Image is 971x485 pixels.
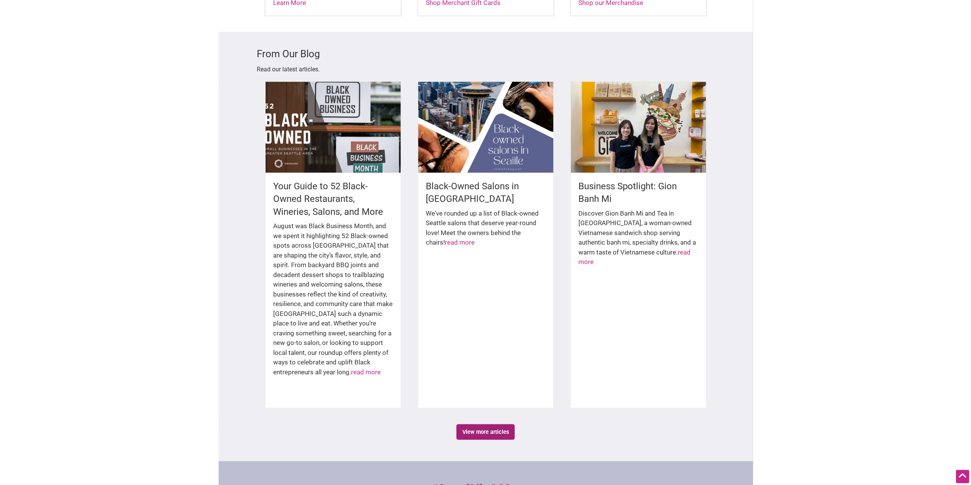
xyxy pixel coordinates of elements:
a: View more articles [456,424,515,440]
div: Scroll Back to Top [956,470,969,483]
h3: From Our Blog [257,47,715,61]
h4: Business Spotlight: Gion Banh Mi [578,180,698,206]
a: read more [445,238,475,246]
p: Read our latest articles. [257,64,715,74]
h4: Your Guide to 52 Black-Owned Restaurants, Wineries, Salons, and More [273,180,393,219]
div: We've rounded up a list of Black-owned Seattle salons that deserve year-round love! Meet the owne... [426,209,546,255]
a: read more [351,368,381,376]
h4: Black-Owned Salons in [GEOGRAPHIC_DATA] [426,180,546,206]
div: Discover Gion Banh Mi and Tea in [GEOGRAPHIC_DATA], a woman-owned Vietnamese sandwich shop servin... [578,209,698,275]
div: August was Black Business Month, and we spent it highlighting 52 Black-owned spots across [GEOGRA... [273,221,393,385]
